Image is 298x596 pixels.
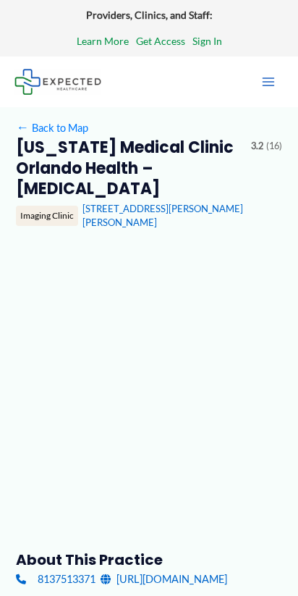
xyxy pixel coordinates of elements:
[192,32,222,51] a: Sign In
[136,32,185,51] a: Get Access
[16,118,88,138] a: ←Back to Map
[16,138,240,199] h2: [US_STATE] Medical Clinic Orlando Health – [MEDICAL_DATA]
[16,206,78,226] div: Imaging Clinic
[266,138,282,155] span: (16)
[16,569,95,589] a: 8137513371
[82,203,243,227] a: [STREET_ADDRESS][PERSON_NAME][PERSON_NAME]
[77,32,129,51] a: Learn More
[251,138,263,155] span: 3.2
[16,121,29,134] span: ←
[16,550,281,569] h3: About this practice
[86,9,213,21] strong: Providers, Clinics, and Staff:
[14,69,101,94] img: Expected Healthcare Logo - side, dark font, small
[101,569,227,589] a: [URL][DOMAIN_NAME]
[253,67,284,97] button: Main menu toggle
